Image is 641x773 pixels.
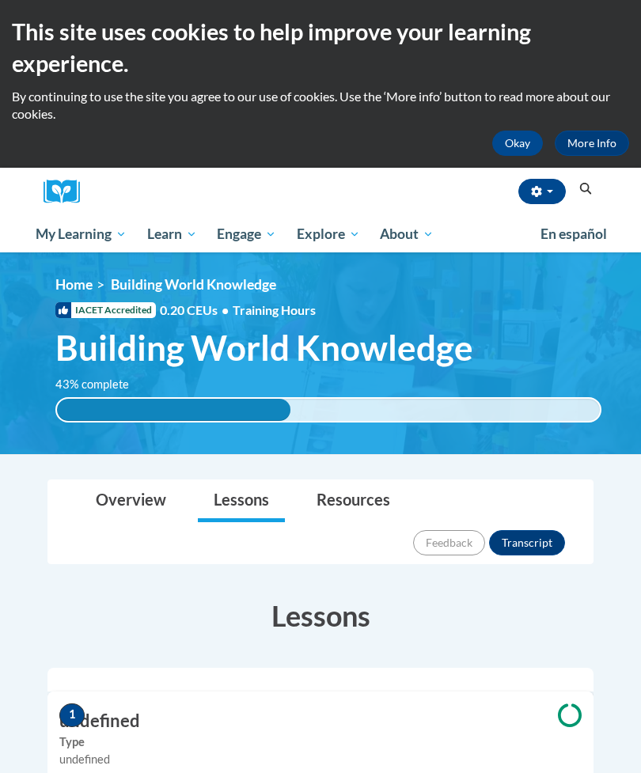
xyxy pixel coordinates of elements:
[380,225,434,244] span: About
[12,16,629,80] h2: This site uses cookies to help improve your learning experience.
[59,751,582,768] div: undefined
[59,703,85,727] span: 1
[301,480,406,522] a: Resources
[492,131,543,156] button: Okay
[207,216,286,252] a: Engage
[297,225,360,244] span: Explore
[530,218,617,251] a: En español
[540,225,607,242] span: En español
[217,225,276,244] span: Engage
[57,399,290,421] div: 43% complete
[233,302,316,317] span: Training Hours
[55,276,93,293] a: Home
[147,225,197,244] span: Learn
[55,302,156,318] span: IACET Accredited
[25,216,137,252] a: My Learning
[111,276,276,293] span: Building World Knowledge
[44,180,91,204] img: Logo brand
[555,131,629,156] a: More Info
[12,88,629,123] p: By continuing to use the site you agree to our use of cookies. Use the ‘More info’ button to read...
[44,180,91,204] a: Cox Campus
[198,480,285,522] a: Lessons
[413,530,485,555] button: Feedback
[137,216,207,252] a: Learn
[80,480,182,522] a: Overview
[222,302,229,317] span: •
[55,376,146,393] label: 43% complete
[24,216,617,252] div: Main menu
[518,179,566,204] button: Account Settings
[55,327,473,369] span: Building World Knowledge
[160,301,233,319] span: 0.20 CEUs
[286,216,370,252] a: Explore
[47,596,594,635] h3: Lessons
[59,733,582,751] label: Type
[36,225,127,244] span: My Learning
[574,180,597,199] button: Search
[489,530,565,555] button: Transcript
[370,216,445,252] a: About
[47,709,594,733] h3: undefined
